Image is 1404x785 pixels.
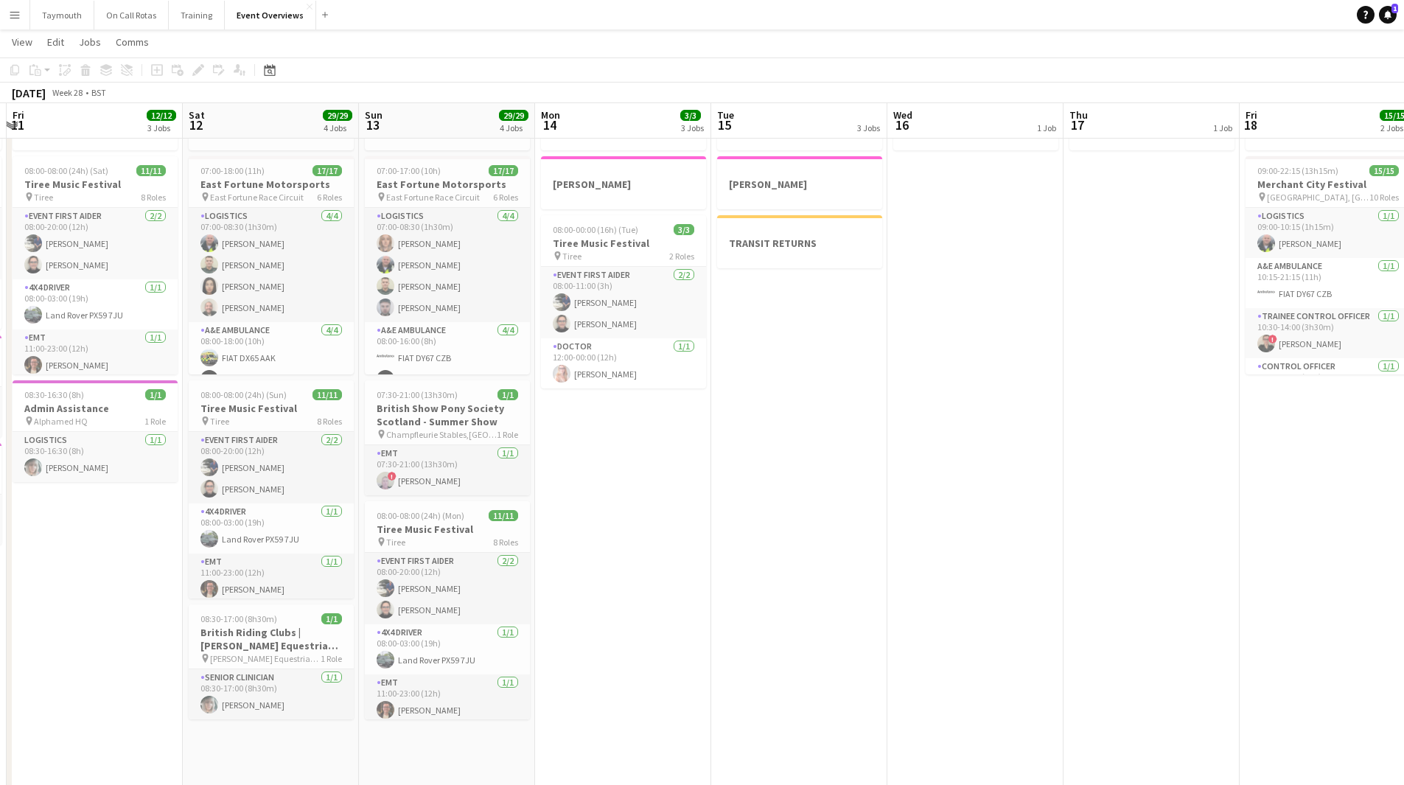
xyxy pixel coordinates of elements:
[562,251,581,262] span: Tiree
[189,432,354,503] app-card-role: Event First Aider2/208:00-20:00 (12h)[PERSON_NAME][PERSON_NAME]
[189,380,354,599] app-job-card: 08:00-08:00 (24h) (Sun)11/11Tiree Music Festival Tiree8 RolesEvent First Aider2/208:00-20:00 (12h...
[669,251,694,262] span: 2 Roles
[189,402,354,415] h3: Tiree Music Festival
[210,653,321,664] span: [PERSON_NAME] Equestrian Centre
[541,215,706,388] app-job-card: 08:00-00:00 (16h) (Tue)3/3Tiree Music Festival Tiree2 RolesEvent First Aider2/208:00-11:00 (3h)[P...
[1369,165,1399,176] span: 15/15
[147,110,176,121] span: 12/12
[13,108,24,122] span: Fri
[110,32,155,52] a: Comms
[365,178,530,191] h3: East Fortune Motorsports
[365,402,530,428] h3: British Show Pony Society Scotland - Summer Show
[189,554,354,604] app-card-role: EMT1/111:00-23:00 (12h)[PERSON_NAME]
[12,35,32,49] span: View
[321,613,342,624] span: 1/1
[312,165,342,176] span: 17/17
[680,110,701,121] span: 3/3
[493,192,518,203] span: 6 Roles
[365,108,383,122] span: Sun
[1067,116,1088,133] span: 17
[189,208,354,322] app-card-role: Logistics4/407:00-08:30 (1h30m)[PERSON_NAME][PERSON_NAME][PERSON_NAME][PERSON_NAME]
[1268,335,1277,343] span: !
[377,510,464,521] span: 08:00-08:00 (24h) (Mon)
[717,108,734,122] span: Tue
[541,156,706,209] app-job-card: [PERSON_NAME]
[34,192,53,203] span: Tiree
[365,674,530,725] app-card-role: EMT1/111:00-23:00 (12h)[PERSON_NAME]
[891,116,912,133] span: 16
[169,1,225,29] button: Training
[34,416,88,427] span: Alphamed HQ
[12,86,46,100] div: [DATE]
[13,178,178,191] h3: Tiree Music Festival
[189,626,354,652] h3: British Riding Clubs | [PERSON_NAME] Equestrian Centre Event
[1213,122,1232,133] div: 1 Job
[321,653,342,664] span: 1 Role
[893,108,912,122] span: Wed
[489,165,518,176] span: 17/17
[386,429,497,440] span: Champfleurie Stables,[GEOGRAPHIC_DATA]
[681,122,704,133] div: 3 Jobs
[225,1,316,29] button: Event Overviews
[377,389,458,400] span: 07:30-21:00 (13h30m)
[13,156,178,374] div: 08:00-08:00 (24h) (Sat)11/11Tiree Music Festival Tiree8 RolesEvent First Aider2/208:00-20:00 (12h...
[493,537,518,548] span: 8 Roles
[186,116,205,133] span: 12
[116,35,149,49] span: Comms
[189,503,354,554] app-card-role: 4x4 Driver1/108:00-03:00 (19h)Land Rover PX59 7JU
[1037,122,1056,133] div: 1 Job
[541,108,560,122] span: Mon
[717,215,882,268] app-job-card: TRANSIT RETURNS
[363,116,383,133] span: 13
[857,122,880,133] div: 3 Jobs
[317,416,342,427] span: 8 Roles
[717,156,882,209] app-job-card: [PERSON_NAME]
[13,402,178,415] h3: Admin Assistance
[539,116,560,133] span: 14
[1391,4,1398,13] span: 1
[73,32,107,52] a: Jobs
[91,87,106,98] div: BST
[365,553,530,624] app-card-role: Event First Aider2/208:00-20:00 (12h)[PERSON_NAME][PERSON_NAME]
[365,501,530,719] div: 08:00-08:00 (24h) (Mon)11/11Tiree Music Festival Tiree8 RolesEvent First Aider2/208:00-20:00 (12h...
[497,429,518,440] span: 1 Role
[189,108,205,122] span: Sat
[312,389,342,400] span: 11/11
[13,279,178,329] app-card-role: 4x4 Driver1/108:00-03:00 (19h)Land Rover PX59 7JU
[365,156,530,374] app-job-card: 07:00-17:00 (10h)17/17East Fortune Motorsports East Fortune Race Circuit6 RolesLogistics4/407:00-...
[489,510,518,521] span: 11/11
[541,178,706,191] h3: [PERSON_NAME]
[365,624,530,674] app-card-role: 4x4 Driver1/108:00-03:00 (19h)Land Rover PX59 7JU
[189,178,354,191] h3: East Fortune Motorsports
[189,669,354,719] app-card-role: Senior Clinician1/108:30-17:00 (8h30m)[PERSON_NAME]
[1379,6,1397,24] a: 1
[210,192,304,203] span: East Fortune Race Circuit
[136,165,166,176] span: 11/11
[30,1,94,29] button: Taymouth
[47,35,64,49] span: Edit
[13,380,178,482] app-job-card: 08:30-16:30 (8h)1/1Admin Assistance Alphamed HQ1 RoleLogistics1/108:30-16:30 (8h)[PERSON_NAME]
[189,156,354,374] div: 07:00-18:00 (11h)17/17East Fortune Motorsports East Fortune Race Circuit6 RolesLogistics4/407:00-...
[189,322,354,436] app-card-role: A&E Ambulance4/408:00-18:00 (10h)FIAT DX65 AAKFIAT DP66 VRW
[210,416,229,427] span: Tiree
[94,1,169,29] button: On Call Rotas
[1069,108,1088,122] span: Thu
[717,237,882,250] h3: TRANSIT RETURNS
[147,122,175,133] div: 3 Jobs
[1243,116,1257,133] span: 18
[141,192,166,203] span: 8 Roles
[499,110,528,121] span: 29/29
[497,389,518,400] span: 1/1
[377,165,441,176] span: 07:00-17:00 (10h)
[541,237,706,250] h3: Tiree Music Festival
[189,604,354,719] app-job-card: 08:30-17:00 (8h30m)1/1British Riding Clubs | [PERSON_NAME] Equestrian Centre Event [PERSON_NAME] ...
[145,389,166,400] span: 1/1
[388,472,397,481] span: !
[1257,165,1338,176] span: 09:00-22:15 (13h15m)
